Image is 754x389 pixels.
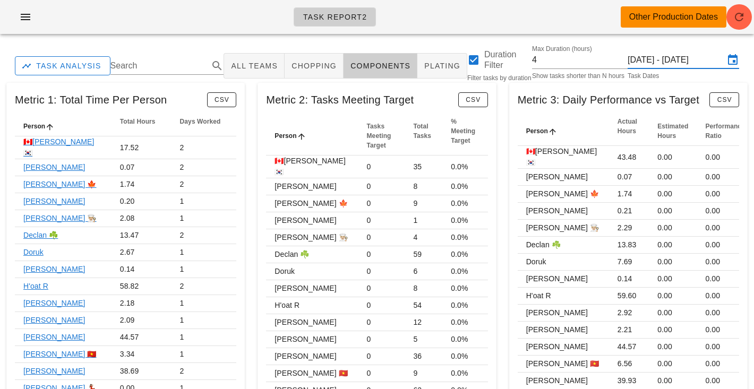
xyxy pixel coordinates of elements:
[358,195,405,212] td: 0
[112,363,172,380] td: 38.69
[23,163,85,171] a: [PERSON_NAME]
[518,146,609,169] td: 🇨🇦[PERSON_NAME]🇰🇷
[405,331,442,348] td: 5
[609,237,649,254] td: 13.83
[172,244,237,261] td: 1
[266,331,358,348] td: [PERSON_NAME]
[266,280,358,297] td: [PERSON_NAME]
[358,155,405,178] td: 0
[697,203,753,220] td: 0.00
[717,96,732,103] span: CSV
[214,96,229,103] span: CSV
[628,73,739,79] div: Task Dates
[442,314,488,331] td: 0.0%
[172,210,237,227] td: 1
[266,297,358,314] td: H'oat R
[532,45,592,53] label: Max Duration (hours)
[291,62,337,70] span: chopping
[649,237,697,254] td: 0.00
[23,248,44,256] a: Doruk
[405,280,442,297] td: 8
[367,123,391,149] span: Tasks Meeting Target
[172,261,237,278] td: 1
[112,136,172,159] td: 17.52
[405,178,442,195] td: 8
[609,288,649,305] td: 59.60
[649,254,697,271] td: 0.00
[442,155,488,178] td: 0.0%
[405,212,442,229] td: 1
[518,254,609,271] td: Doruk
[649,117,697,146] th: Estimated Hours: Not sorted. Activate to sort ascending.
[518,186,609,203] td: [PERSON_NAME] 🍁
[697,305,753,322] td: 0.00
[649,271,697,288] td: 0.00
[518,356,609,373] td: [PERSON_NAME] 🇻🇳
[23,316,85,324] a: [PERSON_NAME]
[112,117,172,136] th: Total Hours: Not sorted. Activate to sort ascending.
[609,186,649,203] td: 1.74
[120,118,156,125] span: Total Hours
[697,237,753,254] td: 0.00
[458,92,488,107] button: CSV
[23,333,85,341] a: [PERSON_NAME]
[709,92,739,107] button: CSV
[442,331,488,348] td: 0.0%
[609,339,649,356] td: 44.57
[224,53,285,79] button: All Teams
[358,263,405,280] td: 0
[172,312,237,329] td: 1
[697,322,753,339] td: 0.00
[266,314,358,331] td: [PERSON_NAME]
[705,123,744,140] span: Performance Ratio
[112,295,172,312] td: 2.18
[15,117,112,136] th: Person: Sorted ascending. Activate to sort descending.
[172,136,237,159] td: 2
[518,339,609,356] td: [PERSON_NAME]
[442,365,488,382] td: 0.0%
[518,271,609,288] td: [PERSON_NAME]
[266,117,358,155] th: Person: Sorted ascending. Activate to sort descending.
[451,118,475,144] span: % Meeting Target
[518,203,609,220] td: [PERSON_NAME]
[609,117,649,146] th: Actual Hours: Not sorted. Activate to sort ascending.
[442,263,488,280] td: 0.0%
[358,297,405,314] td: 0
[442,297,488,314] td: 0.0%
[532,73,628,79] div: Show tasks shorter than N hours
[417,53,467,79] button: plating
[358,212,405,229] td: 0
[358,365,405,382] td: 0
[618,118,637,135] span: Actual Hours
[207,92,237,107] button: CSV
[23,214,97,222] a: [PERSON_NAME] 👨🏼‍🍳
[509,83,748,117] div: Metric 3: Daily Performance vs Target
[697,220,753,237] td: 0.00
[465,96,481,103] span: CSV
[258,83,496,117] div: Metric 2: Tasks Meeting Target
[609,305,649,322] td: 2.92
[442,229,488,246] td: 0.0%
[112,210,172,227] td: 2.08
[358,348,405,365] td: 0
[649,220,697,237] td: 0.00
[266,365,358,382] td: [PERSON_NAME] 🇻🇳
[275,132,296,140] span: Person
[358,314,405,331] td: 0
[172,117,237,136] th: Days Worked: Not sorted. Activate to sort ascending.
[697,146,753,169] td: 0.00
[23,123,45,130] span: Person
[649,186,697,203] td: 0.00
[172,346,237,363] td: 1
[112,278,172,295] td: 58.82
[649,356,697,373] td: 0.00
[23,231,58,239] a: Declan ☘️
[23,180,97,188] a: [PERSON_NAME] 🍁
[405,348,442,365] td: 36
[518,220,609,237] td: [PERSON_NAME] 👨🏼‍🍳
[649,288,697,305] td: 0.00
[442,246,488,263] td: 0.0%
[442,178,488,195] td: 0.0%
[609,254,649,271] td: 7.69
[24,61,101,71] span: Task Analysis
